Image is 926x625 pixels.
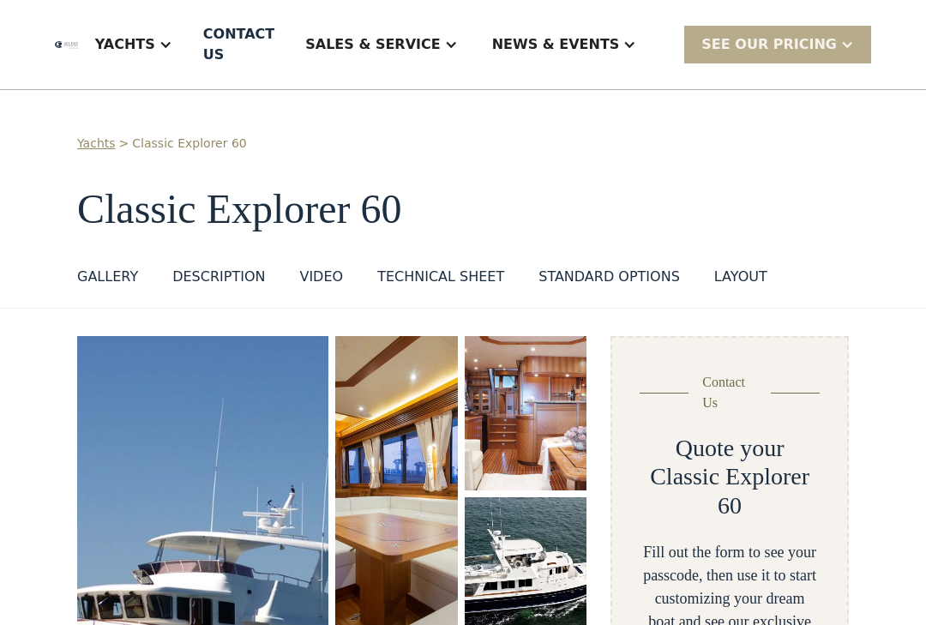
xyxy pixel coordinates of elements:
[78,10,189,79] div: Yachts
[538,267,680,294] a: standard options
[77,267,138,294] a: GALLERY
[377,267,504,294] a: Technical sheet
[701,34,837,55] div: SEE Our Pricing
[77,267,138,287] div: GALLERY
[492,34,620,55] div: News & EVENTS
[203,24,274,65] div: Contact US
[714,267,767,294] a: layout
[465,336,587,490] a: open lightbox
[714,267,767,287] div: layout
[55,41,78,49] img: logo
[172,267,265,294] a: DESCRIPTION
[299,267,343,294] a: VIDEO
[172,267,265,287] div: DESCRIPTION
[676,434,785,463] h2: Quote your
[684,26,871,63] div: SEE Our Pricing
[305,34,440,55] div: Sales & Service
[299,267,343,287] div: VIDEO
[640,462,820,520] h2: Classic Explorer 60
[702,372,757,413] div: Contact Us
[377,267,504,287] div: Technical sheet
[132,135,246,153] a: Classic Explorer 60
[77,135,116,153] a: Yachts
[119,135,129,153] div: >
[475,10,654,79] div: News & EVENTS
[538,267,680,287] div: standard options
[95,34,155,55] div: Yachts
[77,187,849,232] h1: Classic Explorer 60
[288,10,474,79] div: Sales & Service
